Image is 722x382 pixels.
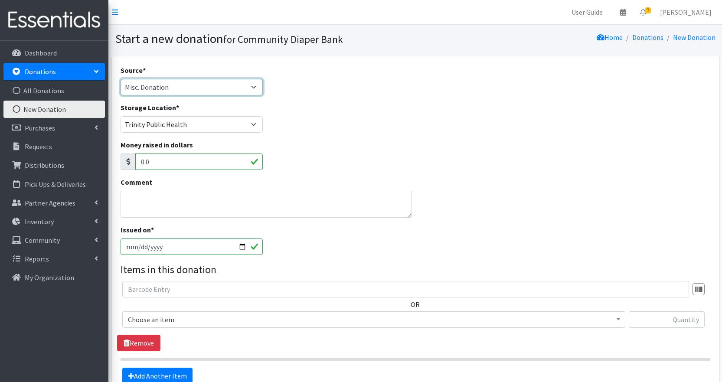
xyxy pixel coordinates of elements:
a: Distributions [3,157,105,174]
p: Community [25,236,60,245]
span: Choose an item [128,313,620,326]
input: Barcode Entry [122,281,689,297]
a: User Guide [565,3,610,21]
p: Requests [25,142,52,151]
label: Storage Location [121,102,179,113]
a: [PERSON_NAME] [653,3,719,21]
label: OR [411,299,420,310]
a: Remove [117,335,160,351]
legend: Items in this donation [121,262,710,278]
p: Partner Agencies [25,199,75,207]
a: Home [597,33,623,42]
p: Pick Ups & Deliveries [25,180,86,189]
a: Dashboard [3,44,105,62]
small: for Community Diaper Bank [223,33,343,46]
a: Community [3,232,105,249]
a: All Donations [3,82,105,99]
abbr: required [176,103,179,112]
a: Reports [3,250,105,268]
p: Reports [25,255,49,263]
abbr: required [143,66,146,75]
a: Purchases [3,119,105,137]
p: Distributions [25,161,64,170]
label: Issued on [121,225,154,235]
img: HumanEssentials [3,6,105,35]
span: Choose an item [122,311,625,328]
abbr: required [151,225,154,234]
a: New Donation [673,33,715,42]
h1: Start a new donation [115,31,412,46]
p: My Organization [25,273,74,282]
p: Dashboard [25,49,57,57]
label: Source [121,65,146,75]
a: My Organization [3,269,105,286]
p: Purchases [25,124,55,132]
input: Quantity [629,311,705,328]
p: Inventory [25,217,54,226]
a: Donations [632,33,663,42]
label: Money raised in dollars [121,140,193,150]
a: Inventory [3,213,105,230]
a: Requests [3,138,105,155]
a: Donations [3,63,105,80]
a: Partner Agencies [3,194,105,212]
a: New Donation [3,101,105,118]
span: 3 [645,7,651,13]
p: Donations [25,67,56,76]
label: Comment [121,177,152,187]
a: 3 [633,3,653,21]
a: Pick Ups & Deliveries [3,176,105,193]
